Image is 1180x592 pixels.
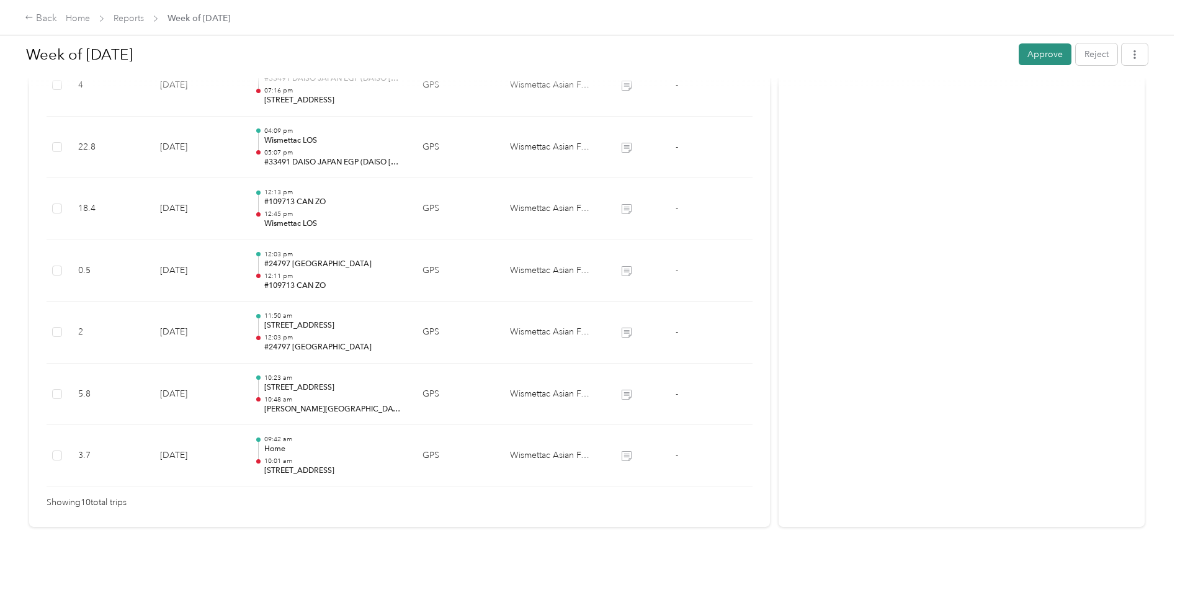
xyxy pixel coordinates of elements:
[676,203,678,213] span: -
[264,218,403,230] p: Wismettac LOS
[500,240,601,302] td: Wismettac Asian Foods
[264,188,403,197] p: 12:13 pm
[168,12,230,25] span: Week of [DATE]
[150,302,244,364] td: [DATE]
[676,265,678,276] span: -
[676,326,678,337] span: -
[68,364,150,426] td: 5.8
[500,302,601,364] td: Wismettac Asian Foods
[26,40,1010,70] h1: Week of September 1 2025
[264,272,403,280] p: 12:11 pm
[68,240,150,302] td: 0.5
[150,178,244,240] td: [DATE]
[264,320,403,331] p: [STREET_ADDRESS]
[264,435,403,444] p: 09:42 am
[413,364,500,426] td: GPS
[264,333,403,342] p: 12:03 pm
[68,425,150,487] td: 3.7
[676,141,678,152] span: -
[264,457,403,465] p: 10:01 am
[264,280,403,292] p: #109713 CAN ZO
[150,364,244,426] td: [DATE]
[264,127,403,135] p: 04:09 pm
[264,95,403,106] p: [STREET_ADDRESS]
[264,135,403,146] p: Wismettac LOS
[264,86,403,95] p: 07:16 pm
[66,13,90,24] a: Home
[150,425,244,487] td: [DATE]
[47,496,127,509] span: Showing 10 total trips
[264,395,403,404] p: 10:48 am
[1076,43,1117,65] button: Reject
[264,374,403,382] p: 10:23 am
[264,259,403,270] p: #24797 [GEOGRAPHIC_DATA]
[264,382,403,393] p: [STREET_ADDRESS]
[264,250,403,259] p: 12:03 pm
[114,13,144,24] a: Reports
[25,11,57,26] div: Back
[150,240,244,302] td: [DATE]
[264,465,403,477] p: [STREET_ADDRESS]
[676,388,678,399] span: -
[500,178,601,240] td: Wismettac Asian Foods
[413,302,500,364] td: GPS
[676,450,678,460] span: -
[500,364,601,426] td: Wismettac Asian Foods
[68,302,150,364] td: 2
[413,240,500,302] td: GPS
[264,342,403,353] p: #24797 [GEOGRAPHIC_DATA]
[500,117,601,179] td: Wismettac Asian Foods
[264,404,403,415] p: [PERSON_NAME][GEOGRAPHIC_DATA], [GEOGRAPHIC_DATA], [GEOGRAPHIC_DATA]
[413,117,500,179] td: GPS
[264,197,403,208] p: #109713 CAN ZO
[150,117,244,179] td: [DATE]
[68,178,150,240] td: 18.4
[500,425,601,487] td: Wismettac Asian Foods
[264,210,403,218] p: 12:45 pm
[264,444,403,455] p: Home
[264,157,403,168] p: #33491 DAISO JAPAN EGP (DAISO [US_STATE] LLC)
[413,178,500,240] td: GPS
[264,312,403,320] p: 11:50 am
[1019,43,1071,65] button: Approve
[413,425,500,487] td: GPS
[68,117,150,179] td: 22.8
[264,148,403,157] p: 05:07 pm
[1111,522,1180,592] iframe: Everlance-gr Chat Button Frame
